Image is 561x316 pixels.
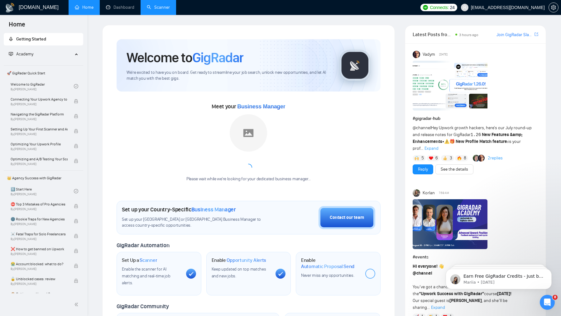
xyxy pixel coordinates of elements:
[457,156,462,160] img: 🔥
[74,189,78,193] span: check-circle
[450,155,452,161] span: 3
[450,4,455,11] span: 24
[11,282,68,286] span: By [PERSON_NAME]
[11,252,68,256] span: By [PERSON_NAME]
[11,237,68,241] span: By [PERSON_NAME]
[192,49,243,66] span: GigRadar
[4,172,83,184] span: 👑 Agency Success with GigRadar
[413,264,515,310] span: You’ve got a chance to attend one of the lessons from the course Our special guest is , and she’l...
[301,263,354,270] span: Automatic Proposal Send
[147,5,170,10] a: searchScanner
[413,51,420,58] img: Vadym
[431,305,445,310] span: Expand
[549,5,559,10] a: setting
[439,190,449,196] span: 7:59 AM
[421,155,424,161] span: 5
[413,164,433,174] button: Reply
[11,132,68,136] span: By [PERSON_NAME]
[11,102,68,106] span: By [PERSON_NAME]
[74,99,78,103] span: lock
[459,33,478,37] span: 3 hours ago
[74,204,78,208] span: lock
[122,206,236,213] h1: Set up your Country-Specific
[430,4,448,11] span: Connects:
[413,199,487,249] img: F09ASNL5WRY-GR%20Academy%20-%20Tamara%20Levit.png
[74,279,78,283] span: lock
[549,2,559,12] button: setting
[11,216,68,222] span: 🌚 Rookie Traps for New Agencies
[549,5,558,10] span: setting
[413,31,453,38] span: Latest Posts from the GigRadar Community
[415,156,419,160] img: 🙌
[424,146,439,151] span: Expand
[301,257,360,269] h1: Enable
[11,261,68,267] span: 😭 Account blocked: what to do?
[11,141,68,147] span: Optimizing Your Upwork Profile
[127,70,329,82] span: We're excited to have you on board. Get ready to streamline your job search, unlock new opportuni...
[4,67,83,79] span: 🚀 GigRadar Quick Start
[9,51,33,57] span: Academy
[11,96,68,102] span: Connecting Your Upwork Agency to GigRadar
[106,5,134,10] a: dashboardDashboard
[11,79,74,93] a: Welcome to GigRadarBy[PERSON_NAME]
[301,273,354,278] span: Never miss any opportunities.
[11,267,68,271] span: By [PERSON_NAME]
[473,155,480,162] img: Alex B
[413,125,532,151] span: Hey Upwork growth hackers, here's our July round-up and release notes for GigRadar • is your prof...
[11,147,68,151] span: By [PERSON_NAME]
[245,164,252,171] span: loading
[488,155,503,161] a: 2replies
[413,189,420,197] img: Korlan
[11,111,68,117] span: Navigating the GigRadar Platform
[443,156,447,160] img: 👍
[423,190,435,196] span: Korlan
[117,242,169,249] span: GigRadar Automation
[11,201,68,207] span: ⛔ Top 3 Mistakes of Pro Agencies
[540,295,555,310] iframe: Intercom live chat
[535,32,538,37] span: export
[122,266,170,285] span: Enable the scanner for AI matching and real-time job alerts.
[212,257,266,263] h1: Enable
[11,276,68,282] span: 🔓 Unblocked cases: review
[449,298,482,303] strong: [PERSON_NAME]
[463,5,467,10] span: user
[122,217,274,229] span: Set up your [GEOGRAPHIC_DATA] or [GEOGRAPHIC_DATA] Business Manager to access country-specific op...
[339,50,371,81] img: gigradar-logo.png
[74,129,78,133] span: lock
[117,303,169,310] span: GigRadar Community
[496,31,533,38] a: Join GigRadar Slack Community
[439,52,448,57] span: [DATE]
[11,156,68,162] span: Optimizing and A/B Testing Your Scanner for Better Results
[74,264,78,268] span: lock
[444,139,449,144] span: ⚠️
[9,37,13,41] span: rocket
[11,231,68,237] span: ☠️ Fatal Traps for Solo Freelancers
[435,164,473,174] button: See the details
[4,20,30,33] span: Home
[11,246,68,252] span: ❌ How to get banned on Upwork
[16,36,46,42] span: Getting Started
[413,61,487,111] img: F09AC4U7ATU-image.png
[11,207,68,211] span: By [PERSON_NAME]
[413,115,538,122] h1: # gigradar-hub
[74,301,80,308] span: double-left
[330,214,364,221] div: Contact our team
[413,254,538,261] h1: # events
[11,184,74,198] a: 1️⃣ Start HereBy[PERSON_NAME]
[464,155,466,161] span: 8
[4,33,83,45] li: Getting Started
[74,114,78,118] span: lock
[11,162,68,166] span: By [PERSON_NAME]
[9,52,13,56] span: fund-projection-screen
[212,103,285,110] span: Meet your
[11,126,68,132] span: Setting Up Your First Scanner and Auto-Bidder
[227,257,266,263] span: Opportunity Alerts
[441,166,468,173] a: See the details
[435,155,438,161] span: 6
[319,206,375,229] button: Contact our team
[418,166,428,173] a: Reply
